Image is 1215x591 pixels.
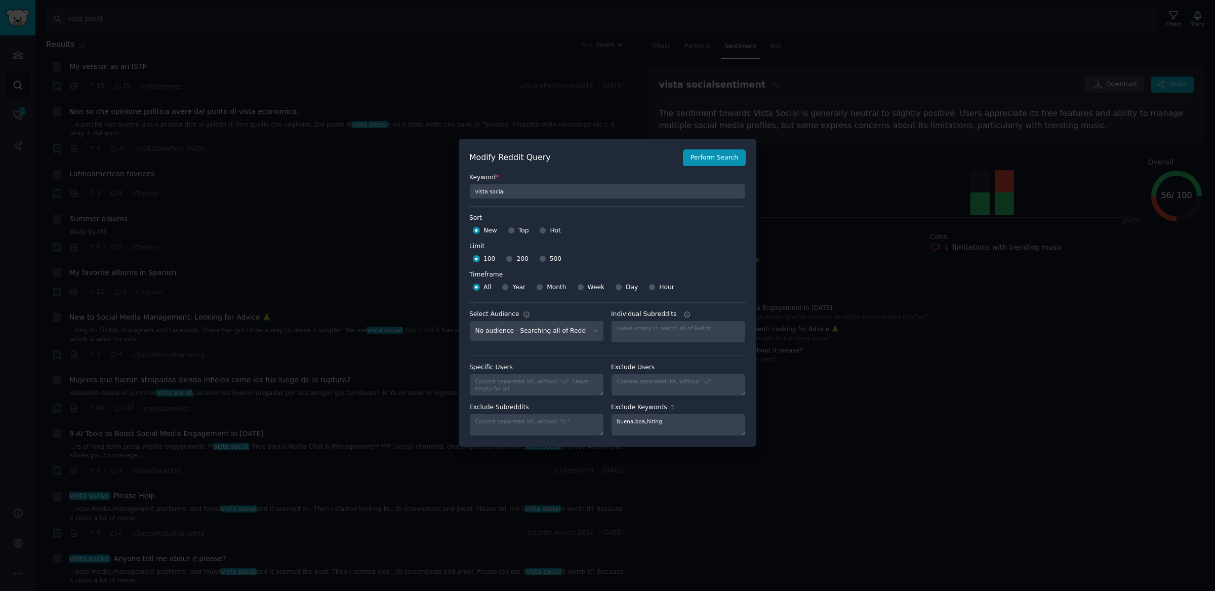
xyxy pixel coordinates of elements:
label: Exclude Users [611,363,746,372]
h2: Modify Reddit Query [469,151,677,164]
span: 500 [550,255,561,264]
button: Perform Search [683,149,746,167]
span: All [483,283,491,292]
span: 100 [483,255,495,264]
label: Timeframe [469,267,746,280]
span: 200 [516,255,528,264]
span: Day [626,283,638,292]
span: Hour [659,283,674,292]
span: Month [547,283,566,292]
div: Limit [469,242,484,251]
label: Specific Users [469,363,604,372]
label: Individual Subreddits [611,310,746,319]
div: Select Audience [469,310,519,319]
span: Week [588,283,605,292]
label: Keyword [469,173,746,182]
label: Sort [469,214,746,223]
span: 3 [671,404,674,410]
span: Year [512,283,525,292]
textarea: buena,boa,hiring [611,414,746,436]
label: Exclude Subreddits [469,403,604,412]
label: Exclude Keywords [611,403,746,412]
span: Hot [550,226,561,235]
span: Top [518,226,529,235]
input: Keyword to search on Reddit [469,184,746,199]
span: New [483,226,497,235]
